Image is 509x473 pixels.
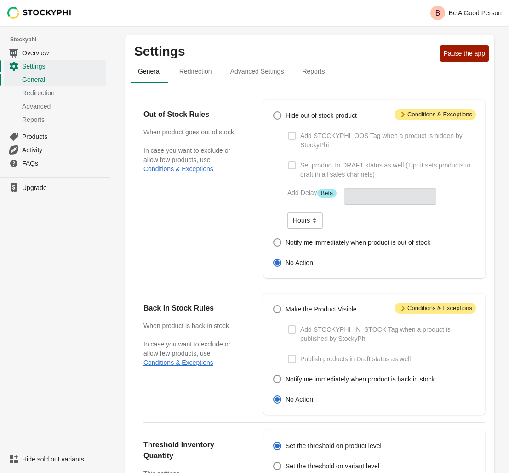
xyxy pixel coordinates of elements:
span: FAQs [22,159,104,168]
a: Overview [4,46,106,59]
span: Advanced [22,102,104,111]
h2: Out of Stock Rules [143,109,245,120]
span: Set the threshold on product level [286,441,382,450]
button: reports [293,59,334,83]
a: Settings [4,59,106,73]
span: Notify me immediately when product is back in stock [286,375,435,384]
p: In case you want to exclude or allow few products, use [143,340,245,367]
span: No Action [286,258,313,267]
button: Pause the app [440,45,489,62]
span: Add STOCKYPHI_IN_STOCK Tag when a product is published by StockyPhi [300,325,476,343]
span: Beta [317,189,337,198]
a: Reports [4,113,106,126]
a: Hide sold out variants [4,453,106,466]
span: General [22,75,104,84]
span: Redirection [172,63,219,80]
a: Activity [4,143,106,156]
p: Settings [134,44,436,59]
span: Avatar with initials B [430,6,445,20]
a: General [4,73,106,86]
span: Overview [22,48,104,58]
span: Conditions & Exceptions [395,303,476,314]
span: Redirection [22,88,104,98]
span: Hide sold out variants [22,455,104,464]
span: Publish products in Draft status as well [300,354,411,363]
button: Avatar with initials BBe A Good Person [427,4,505,22]
p: Be A Good Person [449,9,502,17]
span: Conditions & Exceptions [395,109,476,120]
a: Products [4,130,106,143]
span: Hide out of stock product [286,111,357,120]
span: Reports [295,63,332,80]
span: Set product to DRAFT status as well (Tip: it sets products to draft in all sales channels) [300,161,476,179]
a: Advanced [4,99,106,113]
button: redirection [170,59,221,83]
button: Advanced settings [221,59,293,83]
p: In case you want to exclude or allow few products, use [143,146,245,173]
img: Stockyphi [7,7,72,19]
button: general [129,59,170,83]
span: No Action [286,395,313,404]
span: Advanced Settings [223,63,292,80]
a: FAQs [4,156,106,170]
a: Upgrade [4,181,106,194]
span: Settings [22,62,104,71]
span: Reports [22,115,104,124]
span: Products [22,132,104,141]
a: Redirection [4,86,106,99]
h3: When product goes out of stock [143,127,245,137]
span: Make the Product Visible [286,305,357,314]
h3: When product is back in stock [143,321,245,330]
span: Pause the app [444,50,485,57]
button: Conditions & Exceptions [143,359,213,366]
span: General [131,63,168,80]
span: Notify me immediately when product is out of stock [286,238,430,247]
button: Conditions & Exceptions [143,165,213,173]
span: Set the threshold on variant level [286,461,379,471]
span: Stockyphi [10,35,110,44]
h2: Back in Stock Rules [143,303,245,314]
text: B [435,9,440,17]
span: Add STOCKYPHI_OOS Tag when a product is hidden by StockyPhi [300,131,476,150]
span: Upgrade [22,183,104,192]
h2: Threshold Inventory Quantity [143,439,245,461]
label: Add Delay [287,188,337,198]
span: Activity [22,145,104,155]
